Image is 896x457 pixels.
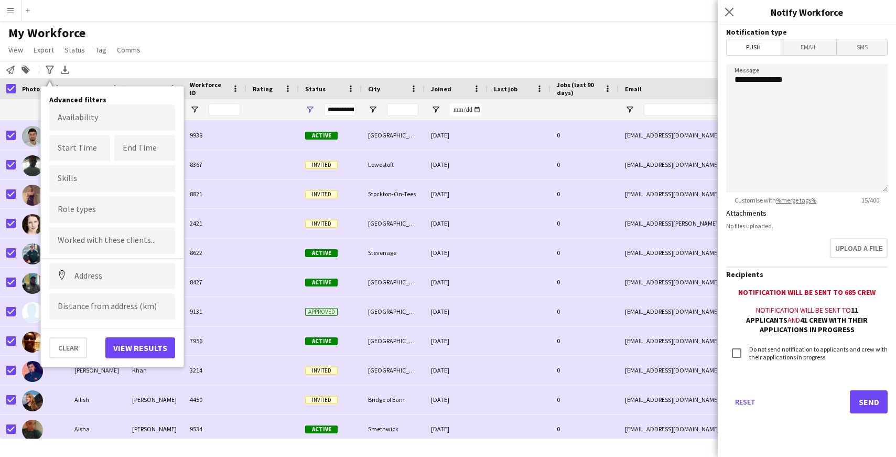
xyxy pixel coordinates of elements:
[183,356,246,385] div: 3214
[619,209,828,238] div: [EMAIL_ADDRESS][PERSON_NAME][DOMAIN_NAME]
[183,326,246,355] div: 7956
[746,305,858,324] b: 11 applicants
[22,243,43,264] img: Abin Philip
[726,288,888,297] div: Notification will be sent to 685 crew
[550,238,619,267] div: 0
[117,45,141,55] span: Comms
[362,385,425,414] div: Bridge of Earn
[22,361,43,382] img: Adnan Tahir Khan
[253,85,273,93] span: Rating
[362,297,425,326] div: [GEOGRAPHIC_DATA]
[305,396,338,404] span: Invited
[850,390,888,413] button: Send
[64,45,85,55] span: Status
[113,43,145,57] a: Comms
[550,121,619,150] div: 0
[209,103,240,116] input: Workforce ID Filter Input
[59,63,71,76] app-action-btn: Export XLSX
[726,208,767,218] label: Attachments
[190,105,199,114] button: Open Filter Menu
[368,85,380,93] span: City
[74,85,106,93] span: First Name
[550,268,619,296] div: 0
[22,155,43,176] img: Aaron Whitlock
[183,268,246,296] div: 8427
[362,150,425,179] div: Lowestoft
[183,121,246,150] div: 9938
[726,270,888,279] h3: Recipients
[619,179,828,208] div: [EMAIL_ADDRESS][DOMAIN_NAME]
[58,205,167,215] input: Type to search role types...
[425,268,488,296] div: [DATE]
[60,43,89,57] a: Status
[305,308,338,316] span: Approved
[68,415,126,443] div: Aisha
[183,385,246,414] div: 4450
[49,95,175,104] h4: Advanced filters
[305,190,338,198] span: Invited
[557,81,600,97] span: Jobs (last 90 days)
[727,39,781,55] span: Push
[726,305,888,334] div: Notification will be sent to and
[425,238,488,267] div: [DATE]
[362,209,425,238] div: [GEOGRAPHIC_DATA]
[362,268,425,296] div: [GEOGRAPHIC_DATA]
[425,121,488,150] div: [DATE]
[126,356,183,385] div: Khan
[305,161,338,169] span: Invited
[726,222,888,230] div: No files uploaded.
[305,337,338,345] span: Active
[362,179,425,208] div: Stockton-On-Tees
[362,415,425,443] div: Smethwick
[619,268,828,296] div: [EMAIL_ADDRESS][DOMAIN_NAME]
[450,103,481,116] input: Joined Filter Input
[776,196,816,204] a: %merge tags%
[183,415,246,443] div: 9534
[619,326,828,355] div: [EMAIL_ADDRESS][DOMAIN_NAME]
[183,238,246,267] div: 8622
[550,415,619,443] div: 0
[4,43,27,57] a: View
[362,238,425,267] div: Stevenage
[362,356,425,385] div: [GEOGRAPHIC_DATA]
[625,105,634,114] button: Open Filter Menu
[190,81,228,97] span: Workforce ID
[22,390,43,411] img: Ailish Laughlin
[387,103,418,116] input: City Filter Input
[22,126,43,147] img: aadam tarabe
[550,150,619,179] div: 0
[425,415,488,443] div: [DATE]
[619,356,828,385] div: [EMAIL_ADDRESS][DOMAIN_NAME]
[425,179,488,208] div: [DATE]
[550,297,619,326] div: 0
[305,85,326,93] span: Status
[183,209,246,238] div: 2421
[8,45,23,55] span: View
[781,39,837,55] span: Email
[22,273,43,294] img: Aboubacar Quattara
[550,209,619,238] div: 0
[425,150,488,179] div: [DATE]
[132,85,163,93] span: Last Name
[22,420,43,441] img: Aisha Carr
[619,121,828,150] div: [EMAIL_ADDRESS][DOMAIN_NAME]
[19,63,32,76] app-action-btn: Add to tag
[837,39,887,55] span: SMS
[425,326,488,355] div: [DATE]
[830,238,888,258] button: Upload a file
[44,63,56,76] app-action-btn: Advanced filters
[550,356,619,385] div: 0
[425,356,488,385] div: [DATE]
[126,385,183,414] div: [PERSON_NAME]
[760,315,868,334] b: 41 crew with their applications in progress
[619,415,828,443] div: [EMAIL_ADDRESS][DOMAIN_NAME]
[619,150,828,179] div: [EMAIL_ADDRESS][DOMAIN_NAME]
[625,85,642,93] span: Email
[305,367,338,375] span: Invited
[619,297,828,326] div: [EMAIL_ADDRESS][DOMAIN_NAME]
[362,121,425,150] div: [GEOGRAPHIC_DATA]
[22,85,40,93] span: Photo
[425,209,488,238] div: [DATE]
[68,356,126,385] div: [PERSON_NAME]
[550,179,619,208] div: 0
